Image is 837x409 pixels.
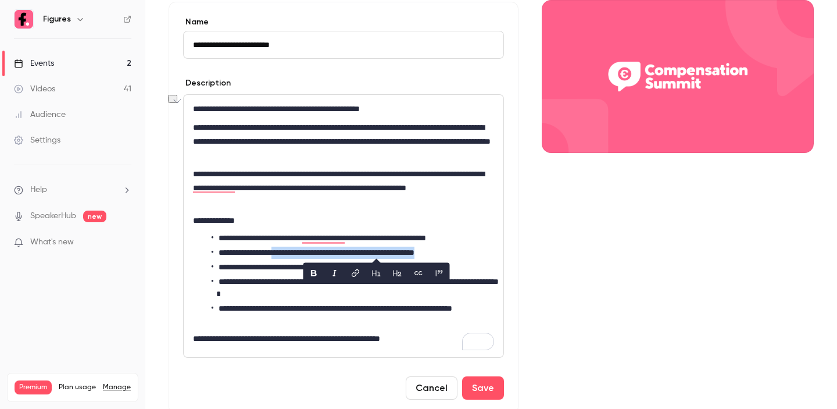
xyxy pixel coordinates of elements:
img: Figures [15,10,33,29]
button: link [346,264,365,283]
button: blockquote [430,264,449,283]
div: Events [14,58,54,69]
button: italic [325,264,344,283]
div: Audience [14,109,66,120]
li: help-dropdown-opener [14,184,131,196]
span: Plan usage [59,383,96,392]
span: What's new [30,236,74,248]
span: Premium [15,380,52,394]
button: Cancel [406,376,457,400]
label: Description [183,77,231,89]
div: Videos [14,83,55,95]
div: Settings [14,134,60,146]
div: editor [184,95,503,357]
h6: Figures [43,13,71,25]
label: Name [183,16,504,28]
section: description [183,94,504,358]
a: Manage [103,383,131,392]
div: To enrich screen reader interactions, please activate Accessibility in Grammarly extension settings [184,95,503,357]
button: Save [462,376,504,400]
span: Help [30,184,47,196]
button: bold [305,264,323,283]
iframe: Noticeable Trigger [117,237,131,248]
a: SpeakerHub [30,210,76,222]
span: new [83,211,106,222]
